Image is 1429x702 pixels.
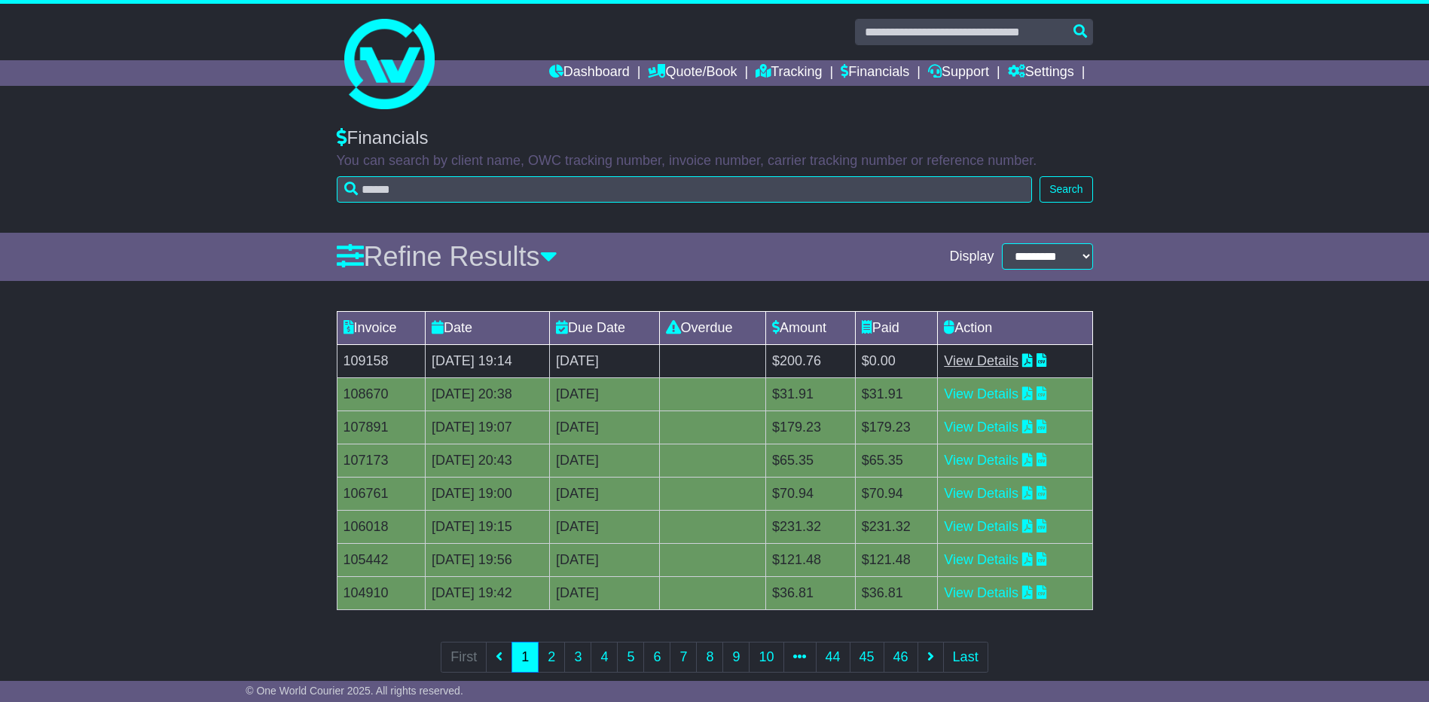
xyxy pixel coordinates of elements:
a: 8 [696,642,723,673]
p: You can search by client name, OWC tracking number, invoice number, carrier tracking number or re... [337,153,1093,169]
span: Display [949,249,994,265]
td: 106761 [337,477,425,510]
a: Settings [1008,60,1074,86]
a: 3 [564,642,591,673]
td: [DATE] [550,576,659,609]
a: View Details [944,486,1018,501]
td: [DATE] [550,377,659,411]
td: [DATE] 20:38 [425,377,549,411]
td: [DATE] 19:42 [425,576,549,609]
td: [DATE] [550,344,659,377]
td: [DATE] [550,444,659,477]
td: $65.35 [766,444,856,477]
a: 1 [511,642,539,673]
a: 9 [722,642,750,673]
td: Amount [766,311,856,344]
a: 44 [816,642,850,673]
td: $70.94 [855,477,938,510]
a: 5 [617,642,644,673]
a: View Details [944,453,1018,468]
td: $31.91 [855,377,938,411]
td: 104910 [337,576,425,609]
div: Financials [337,127,1093,149]
a: 4 [591,642,618,673]
td: Action [938,311,1092,344]
a: 45 [850,642,884,673]
a: 2 [538,642,565,673]
td: $36.81 [766,576,856,609]
td: $231.32 [766,510,856,543]
a: 6 [643,642,670,673]
a: Refine Results [337,241,557,272]
td: Due Date [550,311,659,344]
a: View Details [944,420,1018,435]
a: Quote/Book [648,60,737,86]
a: View Details [944,585,1018,600]
td: 108670 [337,377,425,411]
a: Last [943,642,988,673]
td: Date [425,311,549,344]
a: View Details [944,552,1018,567]
a: Dashboard [549,60,630,86]
td: $31.91 [766,377,856,411]
td: [DATE] [550,543,659,576]
td: $121.48 [855,543,938,576]
td: 107173 [337,444,425,477]
td: Overdue [659,311,765,344]
button: Search [1040,176,1092,203]
td: [DATE] 19:00 [425,477,549,510]
a: Tracking [756,60,822,86]
a: View Details [944,519,1018,534]
td: 105442 [337,543,425,576]
td: Invoice [337,311,425,344]
a: View Details [944,386,1018,401]
td: $200.76 [766,344,856,377]
td: $121.48 [766,543,856,576]
td: [DATE] 20:43 [425,444,549,477]
td: $231.32 [855,510,938,543]
td: 106018 [337,510,425,543]
td: Paid [855,311,938,344]
td: [DATE] 19:07 [425,411,549,444]
td: $179.23 [855,411,938,444]
td: [DATE] 19:56 [425,543,549,576]
td: $36.81 [855,576,938,609]
td: [DATE] [550,510,659,543]
td: [DATE] [550,477,659,510]
a: 10 [749,642,783,673]
td: $70.94 [766,477,856,510]
td: [DATE] 19:15 [425,510,549,543]
a: Financials [841,60,909,86]
a: 7 [670,642,697,673]
a: Support [928,60,989,86]
a: View Details [944,353,1018,368]
td: $0.00 [855,344,938,377]
td: $65.35 [855,444,938,477]
td: $179.23 [766,411,856,444]
td: [DATE] 19:14 [425,344,549,377]
a: 46 [884,642,918,673]
span: © One World Courier 2025. All rights reserved. [246,685,463,697]
td: 109158 [337,344,425,377]
td: [DATE] [550,411,659,444]
td: 107891 [337,411,425,444]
